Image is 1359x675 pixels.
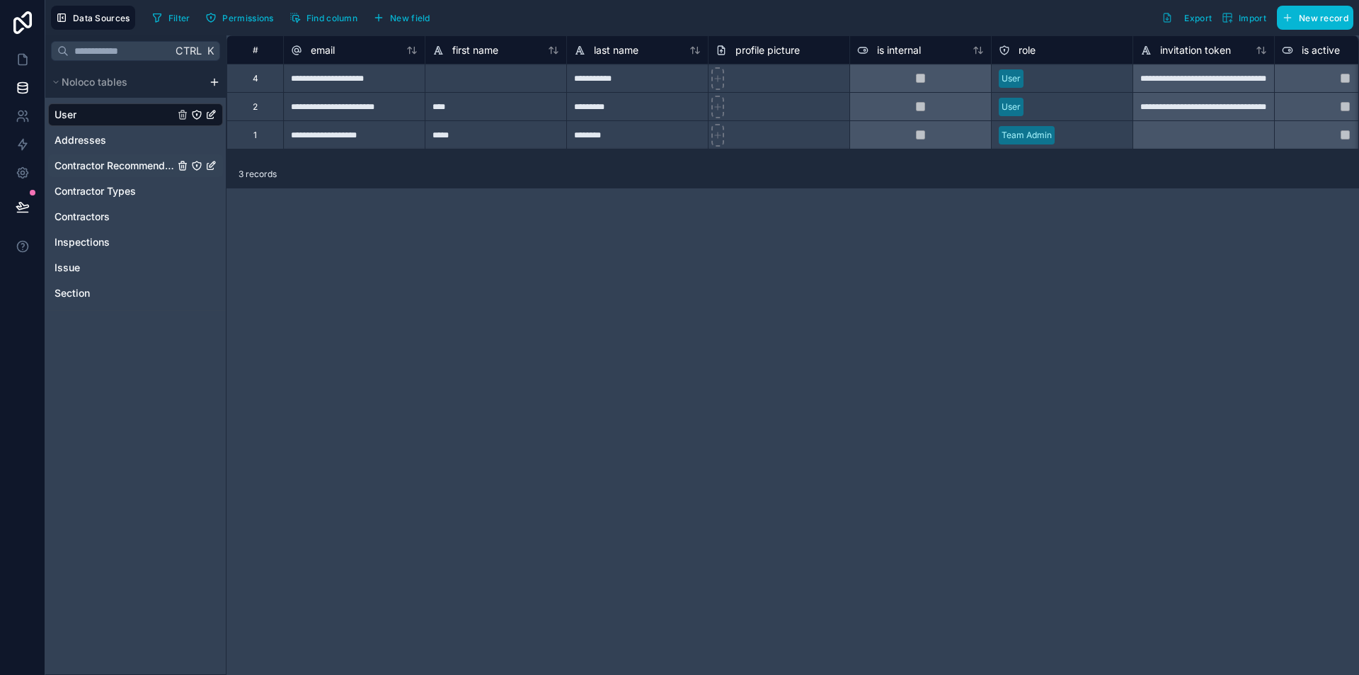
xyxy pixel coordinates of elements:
[390,13,430,23] span: New field
[1239,13,1266,23] span: Import
[306,13,357,23] span: Find column
[147,7,195,28] button: Filter
[1002,101,1021,113] div: User
[51,6,135,30] button: Data Sources
[1277,6,1353,30] button: New record
[222,13,273,23] span: Permissions
[1184,13,1212,23] span: Export
[1002,129,1052,142] div: Team Admin
[1299,13,1348,23] span: New record
[1271,6,1353,30] a: New record
[174,42,203,59] span: Ctrl
[368,7,435,28] button: New field
[1157,6,1217,30] button: Export
[1217,6,1271,30] button: Import
[253,73,258,84] div: 4
[735,43,800,57] span: profile picture
[168,13,190,23] span: Filter
[205,46,215,56] span: K
[1160,43,1231,57] span: invitation token
[1302,43,1340,57] span: is active
[200,7,278,28] button: Permissions
[238,45,273,55] div: #
[1019,43,1036,57] span: role
[239,169,277,180] span: 3 records
[594,43,638,57] span: last name
[253,101,258,113] div: 2
[311,43,335,57] span: email
[200,7,284,28] a: Permissions
[73,13,130,23] span: Data Sources
[253,130,257,141] div: 1
[1002,72,1021,85] div: User
[452,43,498,57] span: first name
[877,43,921,57] span: is internal
[285,7,362,28] button: Find column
